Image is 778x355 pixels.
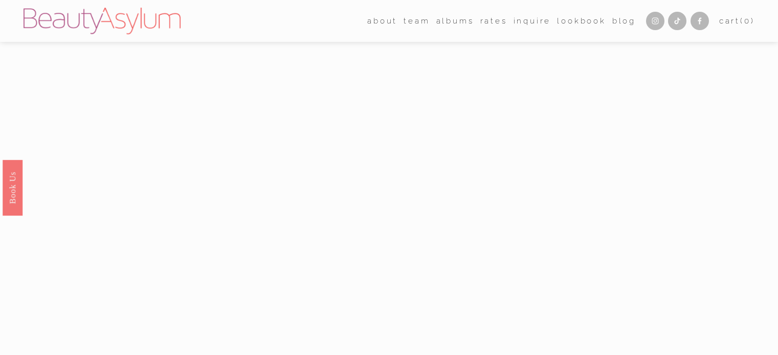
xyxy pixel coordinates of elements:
a: Book Us [3,159,23,215]
img: Beauty Asylum | Bridal Hair &amp; Makeup Charlotte &amp; Atlanta [24,8,181,34]
a: folder dropdown [404,13,430,29]
a: Facebook [691,12,709,30]
a: 0 items in cart [719,14,755,28]
span: about [367,14,397,28]
span: ( ) [740,16,754,26]
a: Instagram [646,12,664,30]
span: team [404,14,430,28]
a: Blog [612,13,636,29]
a: TikTok [668,12,686,30]
a: Rates [480,13,507,29]
span: 0 [744,16,751,26]
a: albums [436,13,474,29]
a: Lookbook [557,13,606,29]
a: folder dropdown [367,13,397,29]
a: Inquire [514,13,551,29]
